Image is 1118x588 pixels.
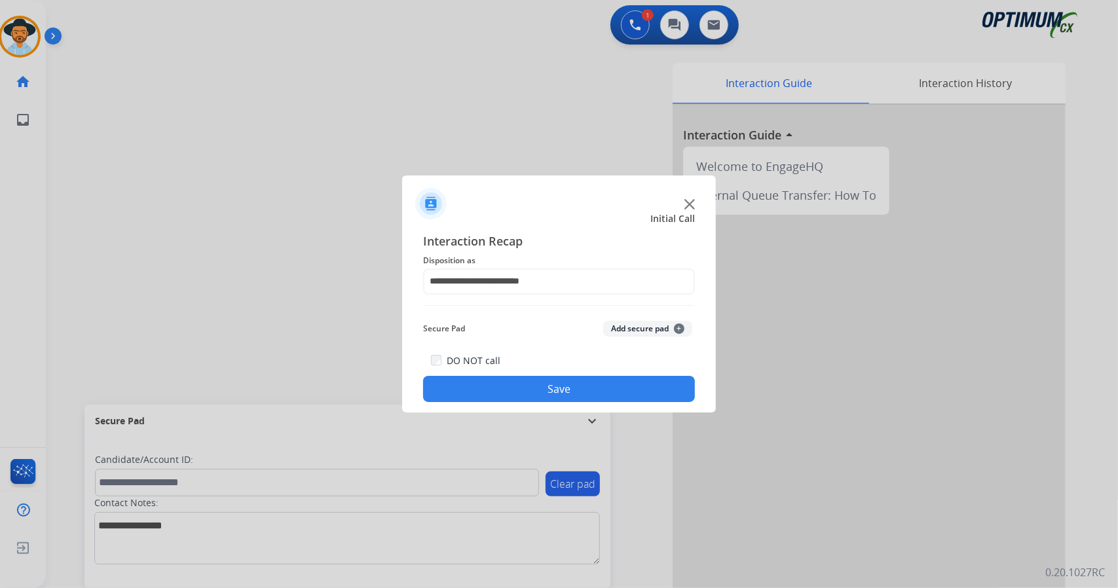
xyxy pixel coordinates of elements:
span: Disposition as [423,253,695,268]
button: Save [423,376,695,402]
img: contactIcon [415,188,447,219]
label: DO NOT call [447,354,500,367]
span: + [674,323,684,334]
span: Interaction Recap [423,232,695,253]
p: 0.20.1027RC [1045,564,1105,580]
img: contact-recap-line.svg [423,305,695,306]
button: Add secure pad+ [603,321,692,337]
span: Secure Pad [423,321,465,337]
span: Initial Call [650,212,695,225]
